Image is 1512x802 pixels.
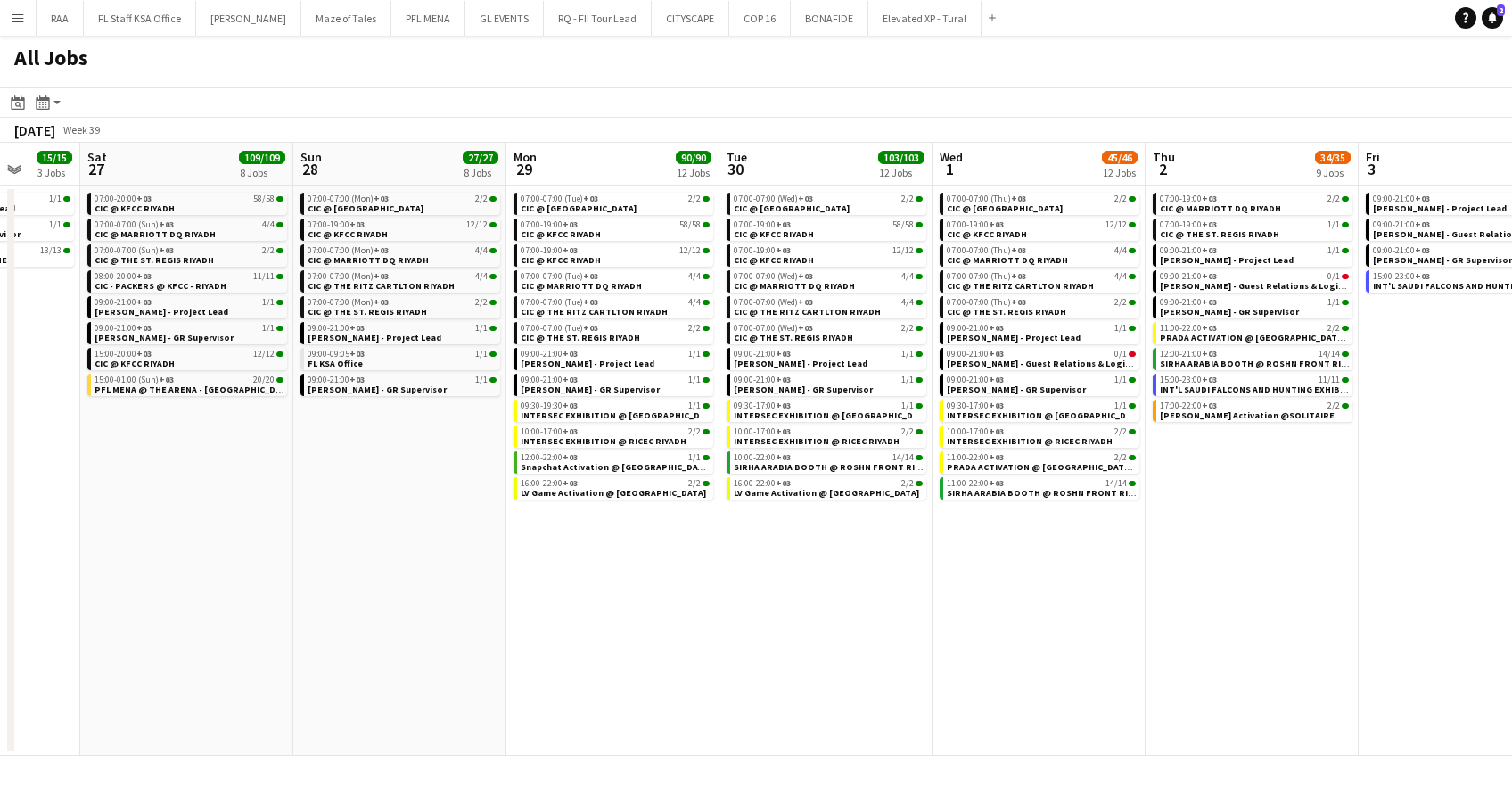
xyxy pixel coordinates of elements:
[1482,7,1503,29] a: 2
[868,1,982,36] button: Elevated XP - Tural
[301,1,391,36] button: Maze of Tales
[791,1,868,36] button: BONAFIDE
[196,1,301,36] button: [PERSON_NAME]
[544,1,652,36] button: RQ - FII Tour Lead
[1497,4,1505,16] span: 2
[14,121,55,139] div: [DATE]
[84,1,196,36] button: FL Staff KSA Office
[652,1,729,36] button: CITYSCAPE
[391,1,465,36] button: PFL MENA
[59,123,103,136] span: Week 39
[729,1,791,36] button: COP 16
[465,1,544,36] button: GL EVENTS
[37,1,84,36] button: RAA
